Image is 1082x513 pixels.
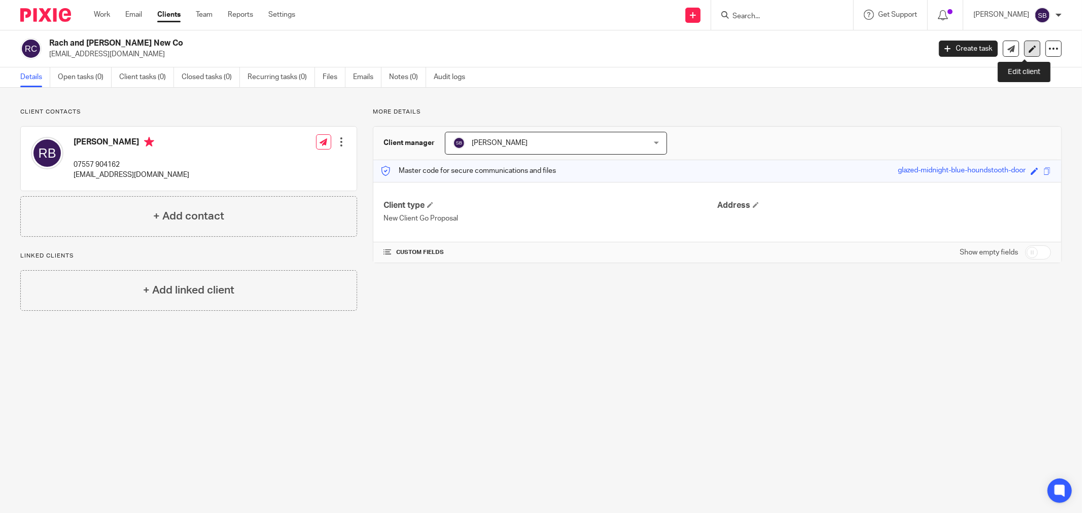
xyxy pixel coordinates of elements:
h4: [PERSON_NAME] [74,137,189,150]
img: svg%3E [453,137,465,149]
div: glazed-midnight-blue-houndstooth-door [898,165,1026,177]
h4: Client type [383,200,717,211]
p: More details [373,108,1062,116]
h4: CUSTOM FIELDS [383,248,717,256]
p: New Client Go Proposal [383,213,717,224]
p: Master code for secure communications and files [381,166,556,176]
img: Pixie [20,8,71,22]
p: Linked clients [20,252,357,260]
a: Notes (0) [389,67,426,87]
a: Clients [157,10,181,20]
a: Files [323,67,345,87]
h4: Address [717,200,1051,211]
img: svg%3E [31,137,63,169]
a: Team [196,10,213,20]
img: svg%3E [20,38,42,59]
a: Closed tasks (0) [182,67,240,87]
span: [PERSON_NAME] [472,139,528,146]
a: Reports [228,10,253,20]
a: Client tasks (0) [119,67,174,87]
p: [PERSON_NAME] [973,10,1029,20]
a: Create task [939,41,998,57]
a: Settings [268,10,295,20]
a: Audit logs [434,67,473,87]
h4: + Add linked client [143,282,234,298]
a: Email [125,10,142,20]
h3: Client manager [383,138,435,148]
p: [EMAIL_ADDRESS][DOMAIN_NAME] [49,49,924,59]
a: Open tasks (0) [58,67,112,87]
p: Client contacts [20,108,357,116]
p: 07557 904162 [74,160,189,170]
input: Search [731,12,823,21]
label: Show empty fields [960,247,1018,258]
img: svg%3E [1034,7,1051,23]
a: Emails [353,67,381,87]
h2: Rach and [PERSON_NAME] New Co [49,38,749,49]
h4: + Add contact [153,208,224,224]
i: Primary [144,137,154,147]
span: Get Support [878,11,917,18]
a: Recurring tasks (0) [248,67,315,87]
a: Details [20,67,50,87]
a: Work [94,10,110,20]
p: [EMAIL_ADDRESS][DOMAIN_NAME] [74,170,189,180]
